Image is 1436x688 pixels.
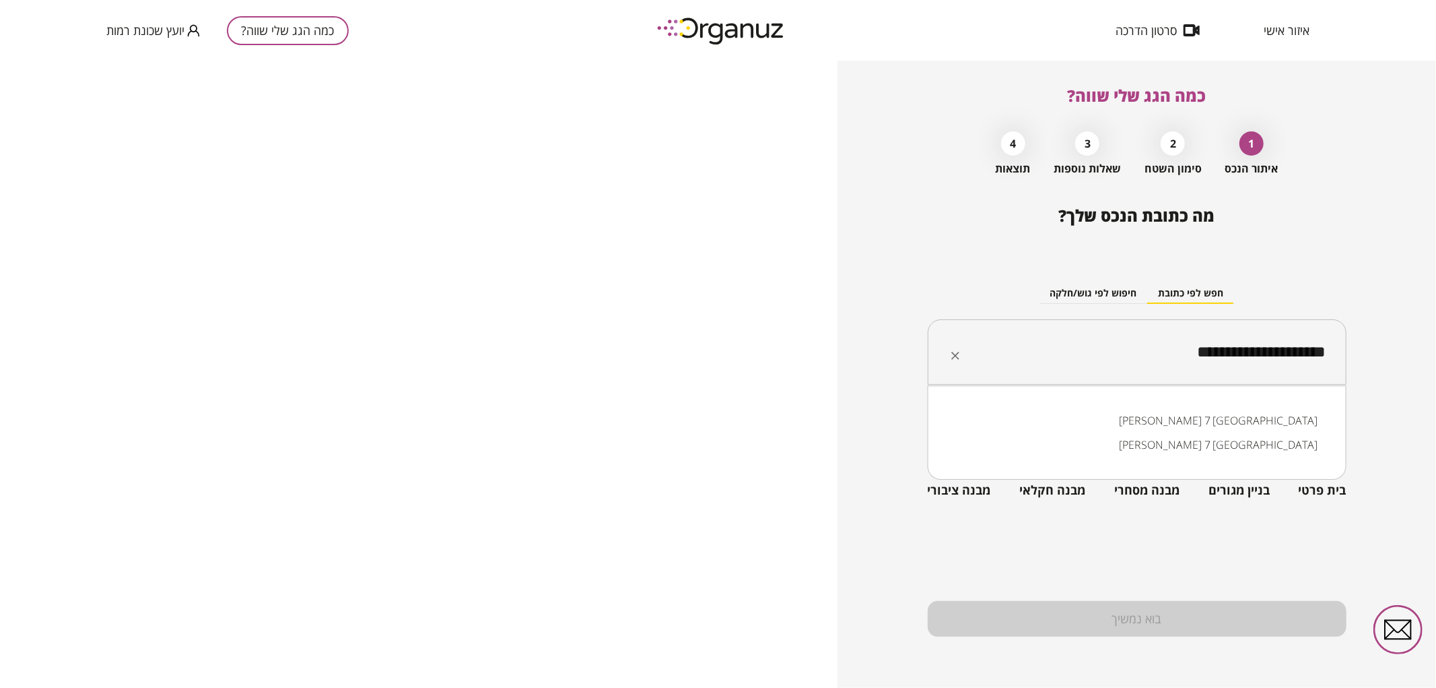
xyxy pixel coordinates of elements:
[1225,162,1278,175] span: איתור הנכס
[648,12,796,49] img: logo
[1243,24,1330,37] button: איזור אישי
[1208,483,1270,498] span: בניין מגורים
[1039,284,1148,304] button: חיפוש לפי גוש/חלקה
[1019,483,1085,498] span: מבנה חקלאי
[928,483,991,498] span: מבנה ציבורי
[1054,162,1121,175] span: שאלות נוספות
[1059,204,1215,226] span: מה כתובת הנכס שלך?
[996,162,1031,175] span: תוצאות
[945,408,1329,433] li: [PERSON_NAME] 7 [GEOGRAPHIC_DATA]
[1075,131,1099,156] div: 3
[1161,131,1185,156] div: 2
[945,433,1329,457] li: [PERSON_NAME] 7 [GEOGRAPHIC_DATA]
[1299,483,1346,498] span: בית פרטי
[1068,84,1206,106] span: כמה הגג שלי שווה?
[1001,131,1025,156] div: 4
[1116,24,1177,37] span: סרטון הדרכה
[1095,24,1220,37] button: סרטון הדרכה
[946,346,965,365] button: Clear
[106,24,184,37] span: יועץ שכונת רמות
[1114,483,1179,498] span: מבנה מסחרי
[227,16,349,45] button: כמה הגג שלי שווה?
[1264,24,1309,37] span: איזור אישי
[106,22,200,39] button: יועץ שכונת רמות
[1239,131,1264,156] div: 1
[1148,284,1235,304] button: חפש לפי כתובת
[1144,162,1202,175] span: סימון השטח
